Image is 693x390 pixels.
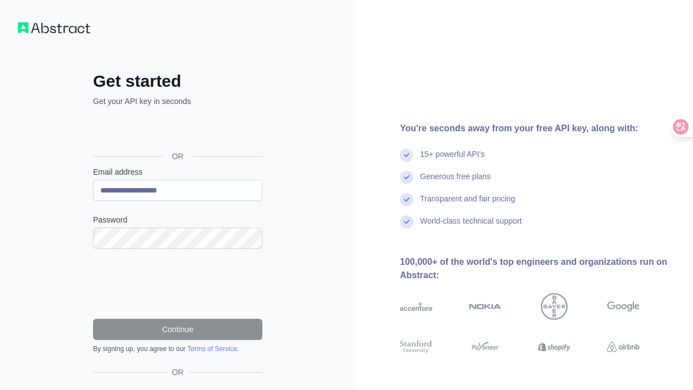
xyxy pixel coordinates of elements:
[420,149,485,171] div: 15+ powerful API's
[93,71,262,91] h2: Get started
[607,339,640,355] img: airbnb
[469,293,501,320] img: nokia
[93,262,262,305] iframe: reCAPTCHA
[93,214,262,225] label: Password
[93,96,262,107] p: Get your API key in seconds
[400,255,675,282] div: 100,000+ of the world's top engineers and organizations run on Abstract:
[400,122,675,135] div: You're seconds away from your free API key, along with:
[400,293,432,320] img: accenture
[400,193,413,206] img: check mark
[163,151,193,162] span: OR
[607,293,640,320] img: google
[420,171,491,193] div: Generous free plans
[93,166,262,177] label: Email address
[541,293,568,320] img: bayer
[168,367,188,378] span: OR
[420,193,515,215] div: Transparent and fair pricing
[538,339,570,355] img: shopify
[187,345,237,353] a: Terms of Service
[93,344,262,353] div: By signing up, you agree to our .
[87,119,266,144] iframe: “使用 Google 账号登录”按钮
[93,319,262,340] button: Continue
[400,149,413,162] img: check mark
[400,339,432,355] img: stanford university
[400,171,413,184] img: check mark
[400,215,413,229] img: check mark
[420,215,522,238] div: World-class technical support
[18,22,90,33] img: Workflow
[469,339,501,355] img: payoneer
